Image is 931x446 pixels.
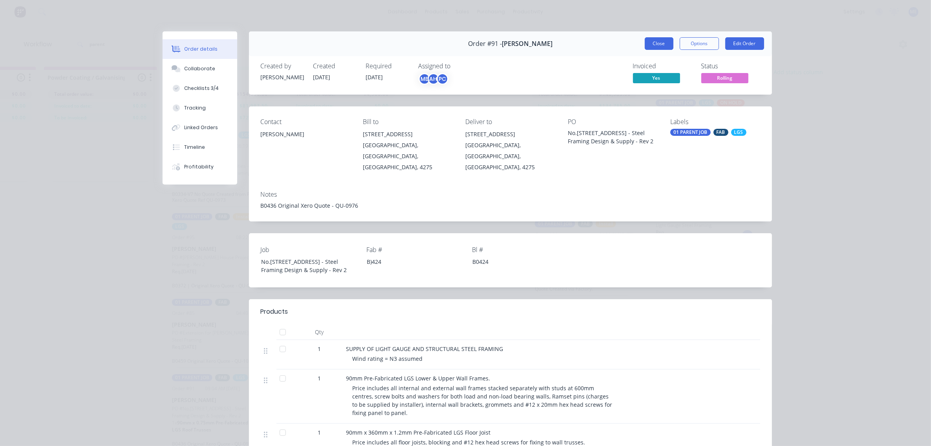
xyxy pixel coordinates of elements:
div: Deliver to [465,118,555,126]
button: MEAHPC [419,73,448,85]
div: 01 PARENT JOB [670,129,711,136]
span: Price includes all floor joists, blocking and #12 hex head screws for fixing to wall trusses. [353,439,585,446]
div: [PERSON_NAME] [261,129,351,140]
div: Invoiced [633,62,692,70]
div: Created by [261,62,304,70]
div: [PERSON_NAME] [261,129,351,154]
div: B0424 [466,256,564,267]
div: Products [261,307,288,316]
div: Order details [184,46,218,53]
div: Timeline [184,144,205,151]
div: PC [437,73,448,85]
div: B)424 [360,256,459,267]
button: Linked Orders [163,118,237,137]
button: Profitability [163,157,237,177]
div: Assigned to [419,62,497,70]
div: [STREET_ADDRESS][GEOGRAPHIC_DATA], [GEOGRAPHIC_DATA], [GEOGRAPHIC_DATA], 4275 [363,129,453,173]
div: FAB [713,129,728,136]
label: Bl # [472,245,570,254]
span: Order #91 - [468,40,502,48]
div: Linked Orders [184,124,218,131]
span: 1 [318,345,321,353]
span: [DATE] [313,73,331,81]
button: Rolling [701,73,748,85]
button: Order details [163,39,237,59]
span: 1 [318,374,321,382]
button: Close [645,37,673,50]
label: Job [261,245,359,254]
button: Timeline [163,137,237,157]
button: Checklists 3/4 [163,79,237,98]
div: ME [419,73,430,85]
div: Labels [670,118,760,126]
span: Wind rating = N3 assumed [353,355,423,362]
span: SUPPLY OF LIGHT GAUGE AND STRUCTURAL STEEL FRAMING [346,345,503,353]
div: [STREET_ADDRESS] [363,129,453,140]
div: Tracking [184,104,206,111]
div: Qty [296,324,343,340]
div: [STREET_ADDRESS][GEOGRAPHIC_DATA], [GEOGRAPHIC_DATA], [GEOGRAPHIC_DATA], 4275 [465,129,555,173]
span: [DATE] [366,73,383,81]
div: B0436 Original Xero Quote - QU-0976 [261,201,760,210]
div: AH [428,73,439,85]
div: LGS [731,129,746,136]
label: Fab # [366,245,465,254]
div: [PERSON_NAME] [261,73,304,81]
div: Bill to [363,118,453,126]
div: Checklists 3/4 [184,85,219,92]
div: [GEOGRAPHIC_DATA], [GEOGRAPHIC_DATA], [GEOGRAPHIC_DATA], 4275 [465,140,555,173]
div: Created [313,62,357,70]
div: No.[STREET_ADDRESS] - Steel Framing Design & Supply - Rev 2 [255,256,353,276]
span: 90mm x 360mm x 1.2mm Pre-Fabricated LGS Floor Joist [346,429,491,436]
div: PO [568,118,658,126]
div: Contact [261,118,351,126]
div: Status [701,62,760,70]
div: [STREET_ADDRESS] [465,129,555,140]
div: Collaborate [184,65,215,72]
span: Price includes all internal and external wall frames stacked separately with studs at 600mm centr... [353,384,614,417]
div: No.[STREET_ADDRESS] - Steel Framing Design & Supply - Rev 2 [568,129,658,145]
button: Edit Order [725,37,764,50]
span: Yes [633,73,680,83]
span: [PERSON_NAME] [502,40,552,48]
button: Collaborate [163,59,237,79]
span: Rolling [701,73,748,83]
div: Profitability [184,163,214,170]
span: 90mm Pre-Fabricated LGS Lower & Upper Wall Frames. [346,375,490,382]
div: [GEOGRAPHIC_DATA], [GEOGRAPHIC_DATA], [GEOGRAPHIC_DATA], 4275 [363,140,453,173]
button: Options [680,37,719,50]
button: Tracking [163,98,237,118]
span: 1 [318,428,321,437]
div: Notes [261,191,760,198]
div: Required [366,62,409,70]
